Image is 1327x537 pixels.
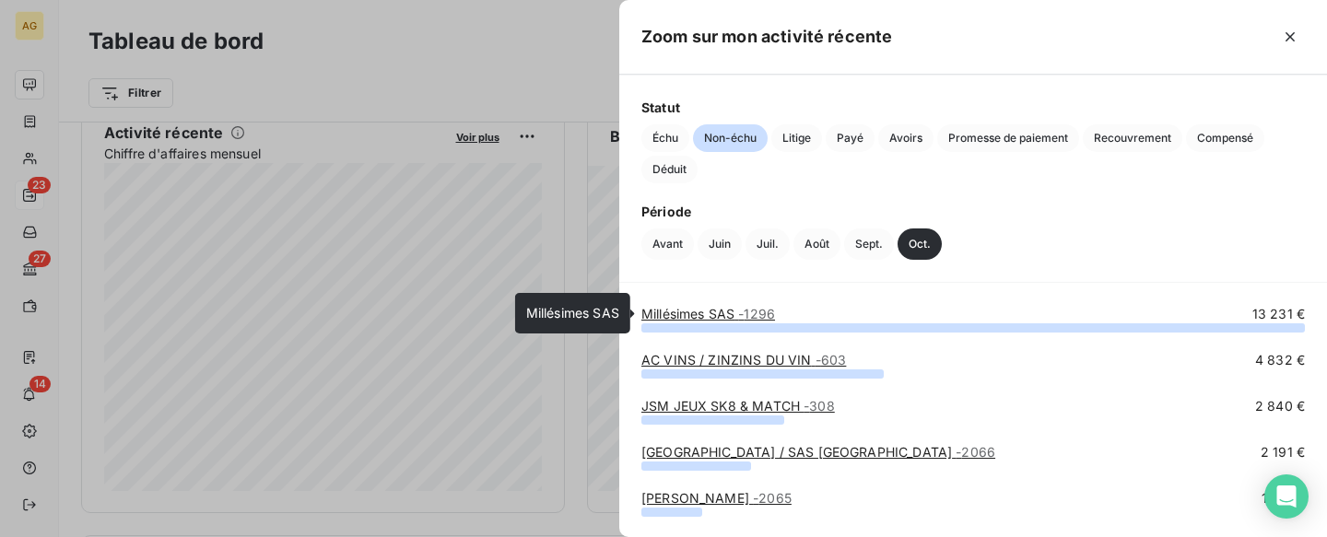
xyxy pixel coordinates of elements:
[526,305,619,321] span: Millésimes SAS
[746,228,790,260] button: Juil.
[753,490,792,506] span: - 2065
[956,444,995,460] span: - 2066
[1264,474,1309,519] div: Open Intercom Messenger
[641,490,792,506] a: [PERSON_NAME]
[844,228,894,260] button: Sept.
[1262,489,1305,508] span: 1 217 €
[771,124,822,152] button: Litige
[641,398,835,414] a: JSM JEUX SK8 & MATCH
[1186,124,1264,152] button: Compensé
[804,398,835,414] span: - 308
[1261,443,1305,461] span: 2 191 €
[878,124,934,152] button: Avoirs
[698,228,742,260] button: Juin
[641,202,1305,221] span: Période
[641,228,694,260] button: Avant
[1083,124,1182,152] button: Recouvrement
[641,156,698,183] button: Déduit
[641,306,775,321] a: Millésimes SAS
[1255,351,1305,369] span: 4 832 €
[826,124,875,152] button: Payé
[641,98,1305,117] span: Statut
[937,124,1079,152] button: Promesse de paiement
[793,228,840,260] button: Août
[898,228,942,260] button: Oct.
[641,24,892,50] h5: Zoom sur mon activité récente
[1252,305,1305,323] span: 13 231 €
[738,306,775,321] span: - 1296
[641,124,689,152] button: Échu
[816,352,847,368] span: - 603
[1255,397,1305,415] span: 2 840 €
[641,444,995,460] a: [GEOGRAPHIC_DATA] / SAS [GEOGRAPHIC_DATA]
[693,124,768,152] button: Non-échu
[641,352,846,368] a: AC VINS / ZINZINS DU VIN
